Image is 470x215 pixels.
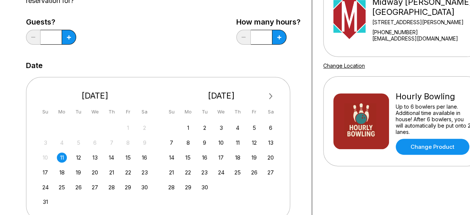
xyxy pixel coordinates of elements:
[26,61,43,70] label: Date
[249,107,259,117] div: Fr
[216,167,226,177] div: Choose Wednesday, September 24th, 2025
[107,167,117,177] div: Choose Thursday, August 21st, 2025
[216,138,226,148] div: Choose Wednesday, September 10th, 2025
[74,153,84,163] div: Choose Tuesday, August 12th, 2025
[123,167,133,177] div: Choose Friday, August 22nd, 2025
[323,62,365,69] a: Change Location
[57,107,67,117] div: Mo
[249,167,259,177] div: Choose Friday, September 26th, 2025
[74,107,84,117] div: Tu
[90,107,100,117] div: We
[74,167,84,177] div: Choose Tuesday, August 19th, 2025
[249,153,259,163] div: Choose Friday, September 19th, 2025
[140,107,150,117] div: Sa
[164,91,279,101] div: [DATE]
[40,107,51,117] div: Su
[333,93,389,149] img: Hourly Bowling
[216,123,226,133] div: Choose Wednesday, September 3rd, 2025
[249,138,259,148] div: Choose Friday, September 12th, 2025
[38,91,153,101] div: [DATE]
[166,122,277,192] div: month 2025-09
[90,153,100,163] div: Choose Wednesday, August 13th, 2025
[183,138,193,148] div: Choose Monday, September 8th, 2025
[233,107,243,117] div: Th
[236,18,301,26] label: How many hours?
[140,138,150,148] div: Not available Saturday, August 9th, 2025
[40,197,51,207] div: Choose Sunday, August 31st, 2025
[140,167,150,177] div: Choose Saturday, August 23rd, 2025
[233,123,243,133] div: Choose Thursday, September 4th, 2025
[200,138,210,148] div: Choose Tuesday, September 9th, 2025
[90,167,100,177] div: Choose Wednesday, August 20th, 2025
[57,153,67,163] div: Choose Monday, August 11th, 2025
[40,153,51,163] div: Not available Sunday, August 10th, 2025
[396,139,469,155] a: Change Product
[266,167,276,177] div: Choose Saturday, September 27th, 2025
[166,167,176,177] div: Choose Sunday, September 21st, 2025
[57,182,67,192] div: Choose Monday, August 25th, 2025
[200,182,210,192] div: Choose Tuesday, September 30th, 2025
[57,138,67,148] div: Not available Monday, August 4th, 2025
[233,138,243,148] div: Choose Thursday, September 11th, 2025
[40,138,51,148] div: Not available Sunday, August 3rd, 2025
[107,182,117,192] div: Choose Thursday, August 28th, 2025
[107,153,117,163] div: Choose Thursday, August 14th, 2025
[140,182,150,192] div: Choose Saturday, August 30th, 2025
[166,138,176,148] div: Choose Sunday, September 7th, 2025
[200,107,210,117] div: Tu
[183,153,193,163] div: Choose Monday, September 15th, 2025
[265,90,277,102] button: Next Month
[140,123,150,133] div: Not available Saturday, August 2nd, 2025
[200,167,210,177] div: Choose Tuesday, September 23rd, 2025
[39,122,151,207] div: month 2025-08
[107,138,117,148] div: Not available Thursday, August 7th, 2025
[40,182,51,192] div: Choose Sunday, August 24th, 2025
[183,123,193,133] div: Choose Monday, September 1st, 2025
[166,107,176,117] div: Su
[183,182,193,192] div: Choose Monday, September 29th, 2025
[74,138,84,148] div: Not available Tuesday, August 5th, 2025
[233,153,243,163] div: Choose Thursday, September 18th, 2025
[266,107,276,117] div: Sa
[123,182,133,192] div: Choose Friday, August 29th, 2025
[74,182,84,192] div: Choose Tuesday, August 26th, 2025
[90,138,100,148] div: Not available Wednesday, August 6th, 2025
[166,153,176,163] div: Choose Sunday, September 14th, 2025
[216,153,226,163] div: Choose Wednesday, September 17th, 2025
[200,123,210,133] div: Choose Tuesday, September 2nd, 2025
[166,182,176,192] div: Choose Sunday, September 28th, 2025
[123,153,133,163] div: Choose Friday, August 15th, 2025
[107,107,117,117] div: Th
[123,107,133,117] div: Fr
[233,167,243,177] div: Choose Thursday, September 25th, 2025
[266,123,276,133] div: Choose Saturday, September 6th, 2025
[183,107,193,117] div: Mo
[183,167,193,177] div: Choose Monday, September 22nd, 2025
[40,167,51,177] div: Choose Sunday, August 17th, 2025
[266,153,276,163] div: Choose Saturday, September 20th, 2025
[26,18,76,26] label: Guests?
[123,123,133,133] div: Not available Friday, August 1st, 2025
[266,138,276,148] div: Choose Saturday, September 13th, 2025
[140,153,150,163] div: Choose Saturday, August 16th, 2025
[216,107,226,117] div: We
[57,167,67,177] div: Choose Monday, August 18th, 2025
[200,153,210,163] div: Choose Tuesday, September 16th, 2025
[249,123,259,133] div: Choose Friday, September 5th, 2025
[90,182,100,192] div: Choose Wednesday, August 27th, 2025
[123,138,133,148] div: Not available Friday, August 8th, 2025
